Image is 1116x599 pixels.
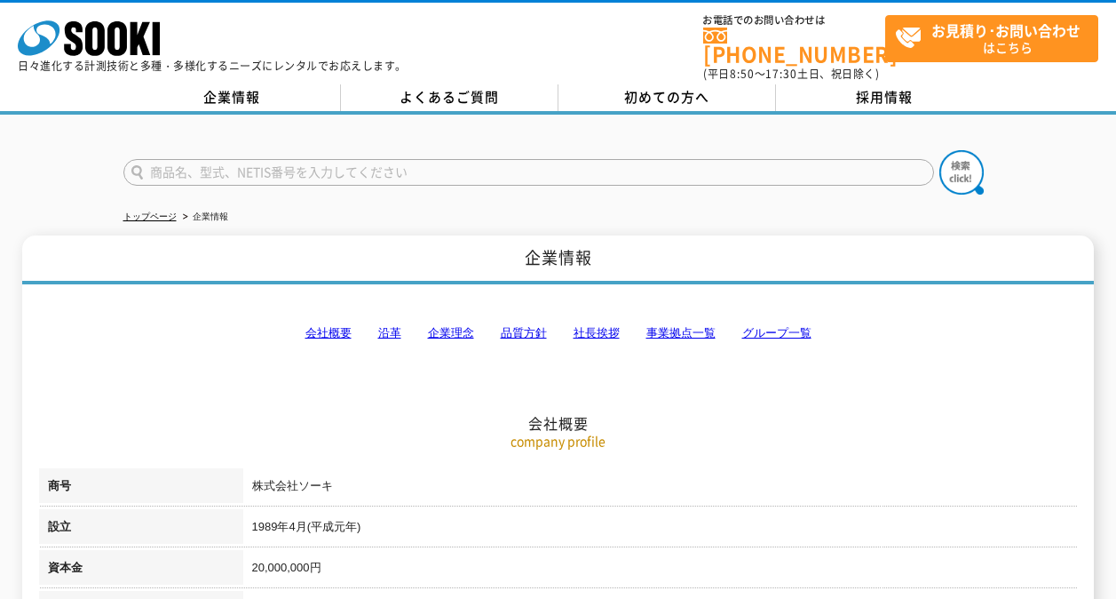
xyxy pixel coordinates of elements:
[243,550,1078,591] td: 20,000,000円
[22,236,1094,284] h1: 企業情報
[885,15,1098,62] a: お見積り･お問い合わせはこちら
[703,15,885,26] span: お電話でのお問い合わせは
[243,509,1078,550] td: 1989年4月(平成元年)
[501,326,547,339] a: 品質方針
[939,150,984,195] img: btn_search.png
[895,16,1097,60] span: はこちら
[305,326,352,339] a: 会社概要
[39,236,1078,433] h2: 会社概要
[730,66,755,82] span: 8:50
[931,20,1080,41] strong: お見積り･お問い合わせ
[243,468,1078,509] td: 株式会社ソーキ
[123,212,177,221] a: トップページ
[39,550,243,591] th: 資本金
[39,509,243,550] th: 設立
[646,326,716,339] a: 事業拠点一覧
[18,60,407,71] p: 日々進化する計測技術と多種・多様化するニーズにレンタルでお応えします。
[703,28,885,64] a: [PHONE_NUMBER]
[428,326,474,339] a: 企業理念
[742,326,811,339] a: グループ一覧
[624,87,709,107] span: 初めての方へ
[703,66,879,82] span: (平日 ～ 土日、祝日除く)
[558,84,776,111] a: 初めての方へ
[179,208,228,227] li: 企業情報
[39,468,243,509] th: 商号
[378,326,401,339] a: 沿革
[776,84,993,111] a: 採用情報
[765,66,797,82] span: 17:30
[574,326,620,339] a: 社長挨拶
[341,84,558,111] a: よくあるご質問
[123,84,341,111] a: 企業情報
[123,159,934,186] input: 商品名、型式、NETIS番号を入力してください
[39,432,1078,451] p: company profile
